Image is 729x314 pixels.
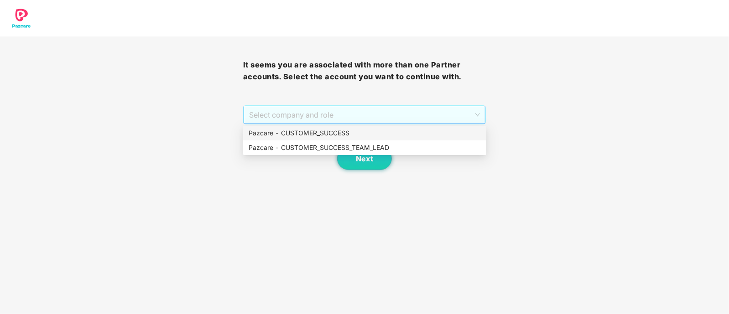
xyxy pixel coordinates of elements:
div: Pazcare - CUSTOMER_SUCCESS [243,126,486,140]
button: Next [337,147,392,170]
div: Pazcare - CUSTOMER_SUCCESS_TEAM_LEAD [249,143,481,153]
div: Pazcare - CUSTOMER_SUCCESS_TEAM_LEAD [243,140,486,155]
span: Select company and role [249,106,480,124]
span: Next [356,154,373,163]
h3: It seems you are associated with more than one Partner accounts. Select the account you want to c... [243,59,486,82]
div: Pazcare - CUSTOMER_SUCCESS [249,128,481,138]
